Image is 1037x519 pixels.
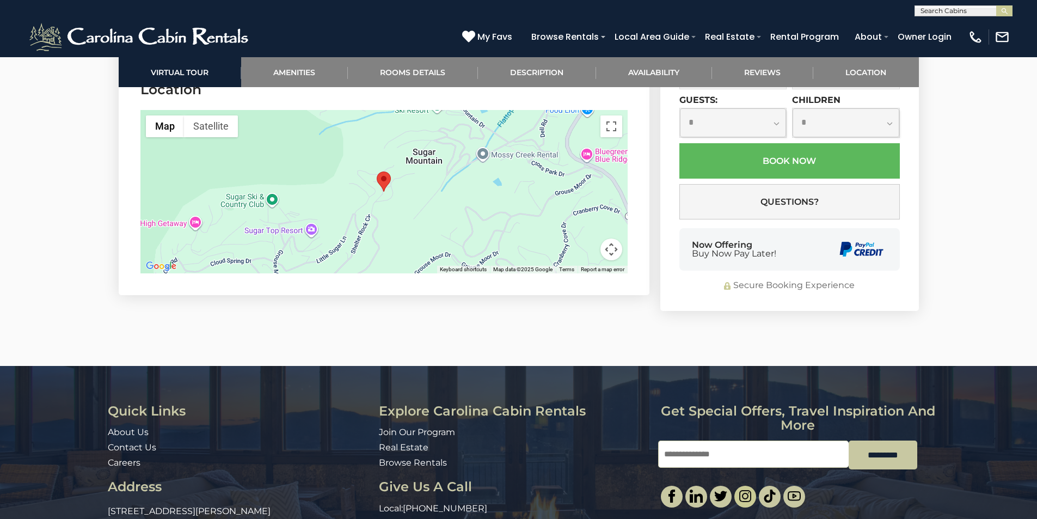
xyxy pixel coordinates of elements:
[379,442,428,453] a: Real Estate
[679,95,717,106] label: Guests:
[140,80,628,99] h3: Location
[692,249,776,258] span: Buy Now Pay Later!
[968,29,983,45] img: phone-regular-white.png
[379,457,447,468] a: Browse Rentals
[679,144,900,179] button: Book Now
[348,57,478,87] a: Rooms Details
[600,239,622,260] button: Map camera controls
[692,241,776,258] div: Now Offering
[609,27,695,46] a: Local Area Guide
[658,404,937,433] h3: Get special offers, travel inspiration and more
[440,266,487,273] button: Keyboard shortcuts
[788,490,801,503] img: youtube-light.svg
[379,427,455,437] a: Join Our Program
[892,27,957,46] a: Owner Login
[241,57,348,87] a: Amenities
[108,457,140,468] a: Careers
[143,259,179,273] img: Google
[403,503,487,514] a: [PHONE_NUMBER]
[108,442,156,453] a: Contact Us
[108,404,371,418] h3: Quick Links
[699,27,760,46] a: Real Estate
[377,172,391,192] div: Skyleaf on Sugar
[27,21,253,53] img: White-1-2.png
[763,490,776,503] img: tiktok.svg
[714,490,727,503] img: twitter-single.svg
[995,29,1010,45] img: mail-regular-white.png
[581,266,624,272] a: Report a map error
[665,490,678,503] img: facebook-single.svg
[379,404,650,418] h3: Explore Carolina Cabin Rentals
[477,30,512,44] span: My Favs
[478,57,596,87] a: Description
[813,57,919,87] a: Location
[559,266,574,272] a: Terms
[108,480,371,494] h3: Address
[690,490,703,503] img: linkedin-single.svg
[765,27,844,46] a: Rental Program
[792,95,840,106] label: Children
[526,27,604,46] a: Browse Rentals
[379,503,650,515] p: Local:
[184,115,238,137] button: Show satellite imagery
[143,259,179,273] a: Open this area in Google Maps (opens a new window)
[146,115,184,137] button: Show street map
[849,27,887,46] a: About
[596,57,712,87] a: Availability
[712,57,813,87] a: Reviews
[462,30,515,44] a: My Favs
[679,185,900,220] button: Questions?
[108,427,149,437] a: About Us
[739,490,752,503] img: instagram-single.svg
[679,280,900,292] div: Secure Booking Experience
[493,266,553,272] span: Map data ©2025 Google
[119,57,241,87] a: Virtual Tour
[600,115,622,137] button: Toggle fullscreen view
[379,480,650,494] h3: Give Us A Call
